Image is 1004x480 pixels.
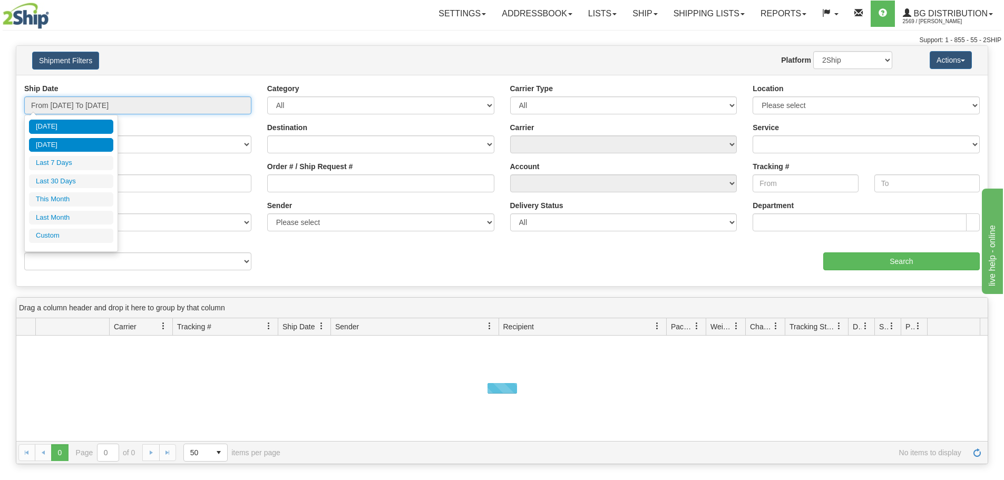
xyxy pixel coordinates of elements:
[895,1,1001,27] a: BG Distribution 2569 / [PERSON_NAME]
[874,174,980,192] input: To
[909,317,927,335] a: Pickup Status filter column settings
[177,321,211,332] span: Tracking #
[16,298,988,318] div: grid grouping header
[29,211,113,225] li: Last Month
[767,317,785,335] a: Charge filter column settings
[154,317,172,335] a: Carrier filter column settings
[29,174,113,189] li: Last 30 Days
[510,122,534,133] label: Carrier
[753,1,814,27] a: Reports
[431,1,494,27] a: Settings
[8,6,98,19] div: live help - online
[750,321,772,332] span: Charge
[29,156,113,170] li: Last 7 Days
[823,252,980,270] input: Search
[980,186,1003,293] iframe: chat widget
[481,317,499,335] a: Sender filter column settings
[494,1,580,27] a: Addressbook
[510,83,553,94] label: Carrier Type
[789,321,835,332] span: Tracking Status
[267,122,307,133] label: Destination
[24,83,59,94] label: Ship Date
[625,1,665,27] a: Ship
[853,321,862,332] span: Delivery Status
[688,317,706,335] a: Packages filter column settings
[3,36,1001,45] div: Support: 1 - 855 - 55 - 2SHIP
[930,51,972,69] button: Actions
[905,321,914,332] span: Pickup Status
[648,317,666,335] a: Recipient filter column settings
[753,83,783,94] label: Location
[183,444,280,462] span: items per page
[753,200,794,211] label: Department
[856,317,874,335] a: Delivery Status filter column settings
[753,174,858,192] input: From
[32,52,99,70] button: Shipment Filters
[295,448,961,457] span: No items to display
[282,321,315,332] span: Ship Date
[114,321,137,332] span: Carrier
[267,83,299,94] label: Category
[503,321,534,332] span: Recipient
[267,200,292,211] label: Sender
[29,192,113,207] li: This Month
[510,161,540,172] label: Account
[51,444,68,461] span: Page 0
[753,161,789,172] label: Tracking #
[29,229,113,243] li: Custom
[183,444,228,462] span: Page sizes drop down
[781,55,811,65] label: Platform
[727,317,745,335] a: Weight filter column settings
[313,317,330,335] a: Ship Date filter column settings
[903,16,982,27] span: 2569 / [PERSON_NAME]
[666,1,753,27] a: Shipping lists
[29,138,113,152] li: [DATE]
[710,321,733,332] span: Weight
[580,1,625,27] a: Lists
[29,120,113,134] li: [DATE]
[510,200,563,211] label: Delivery Status
[210,444,227,461] span: select
[830,317,848,335] a: Tracking Status filter column settings
[883,317,901,335] a: Shipment Issues filter column settings
[190,447,204,458] span: 50
[969,444,986,461] a: Refresh
[267,161,353,172] label: Order # / Ship Request #
[753,122,779,133] label: Service
[76,444,135,462] span: Page of 0
[260,317,278,335] a: Tracking # filter column settings
[879,321,888,332] span: Shipment Issues
[335,321,359,332] span: Sender
[3,3,49,29] img: logo2569.jpg
[671,321,693,332] span: Packages
[911,9,988,18] span: BG Distribution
